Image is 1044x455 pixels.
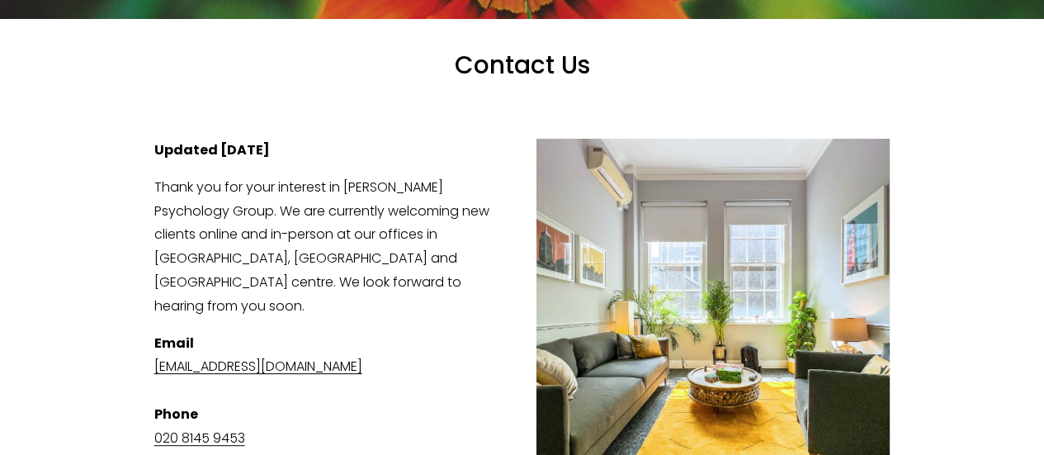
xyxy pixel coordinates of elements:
p: Thank you for your interest in [PERSON_NAME] Psychology Group. We are currently welcoming new cli... [154,176,890,319]
strong: Updated [DATE] [154,140,270,159]
a: [EMAIL_ADDRESS][DOMAIN_NAME] [154,357,362,376]
strong: Phone [154,405,198,424]
a: 020 8145 9453 [154,429,245,448]
strong: Email [154,334,194,353]
h1: Contact Us [216,50,828,111]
